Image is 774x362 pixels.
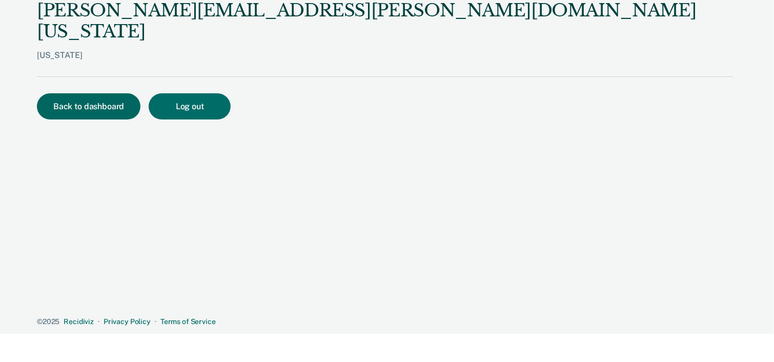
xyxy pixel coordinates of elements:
a: Privacy Policy [104,317,151,326]
button: Back to dashboard [37,93,140,119]
a: Terms of Service [160,317,216,326]
a: Recidiviz [64,317,94,326]
div: [US_STATE] [37,50,733,76]
span: © 2025 [37,317,59,326]
button: Log out [149,93,231,119]
a: Back to dashboard [37,103,149,111]
div: · · [37,317,733,326]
